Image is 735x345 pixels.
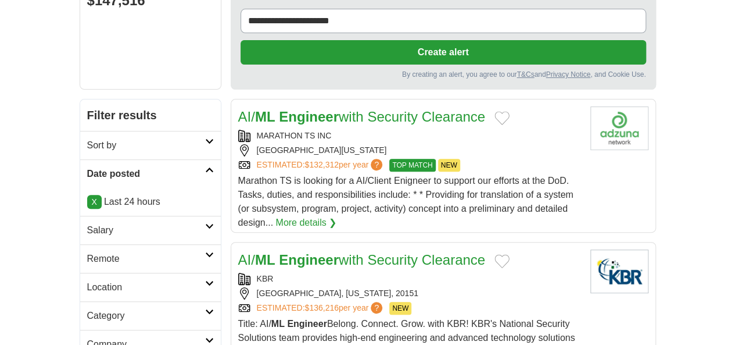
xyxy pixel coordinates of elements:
span: ? [371,302,382,314]
img: Company logo [590,106,648,150]
span: $132,312 [304,160,338,169]
strong: Engineer [279,109,339,125]
button: Add to favorite jobs [494,254,510,268]
h2: Sort by [87,138,205,152]
h2: Date posted [87,167,205,181]
a: AI/ML Engineerwith Security Clearance [238,252,485,268]
a: KBR [257,274,274,283]
a: Location [80,273,221,301]
span: Marathon TS is looking for a AI/Client Enigneer to support our efforts at the DoD. Tasks, duties,... [238,176,573,227]
a: Privacy Notice [546,70,590,79]
a: ESTIMATED:$132,312per year? [257,159,385,172]
a: Salary [80,216,221,244]
h2: Remote [87,252,205,266]
span: $136,216 [304,303,338,312]
span: NEW [389,302,411,315]
h2: Salary [87,223,205,237]
button: Create alert [241,40,646,65]
div: [GEOGRAPHIC_DATA][US_STATE] [238,144,581,157]
a: Category [80,301,221,330]
p: Last 24 hours [87,195,214,209]
strong: Engineer [287,319,327,329]
img: KBR logo [590,250,648,293]
h2: Location [87,280,205,294]
a: Remote [80,244,221,273]
strong: Engineer [279,252,339,268]
span: TOP MATCH [389,159,435,172]
a: Sort by [80,131,221,159]
a: Date posted [80,159,221,188]
div: MARATHON TS INC [238,130,581,142]
strong: ML [271,319,285,329]
a: ESTIMATED:$136,216per year? [257,302,385,315]
h2: Filter results [80,99,221,131]
a: AI/ML Engineerwith Security Clearance [238,109,485,125]
strong: ML [255,252,275,268]
a: More details ❯ [275,216,336,230]
span: ? [371,159,382,170]
button: Add to favorite jobs [494,111,510,125]
div: By creating an alert, you agree to our and , and Cookie Use. [241,69,646,80]
a: T&Cs [517,70,534,79]
div: [GEOGRAPHIC_DATA], [US_STATE], 20151 [238,287,581,300]
a: X [87,195,102,209]
strong: ML [255,109,275,125]
span: NEW [438,159,460,172]
h2: Category [87,309,205,323]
